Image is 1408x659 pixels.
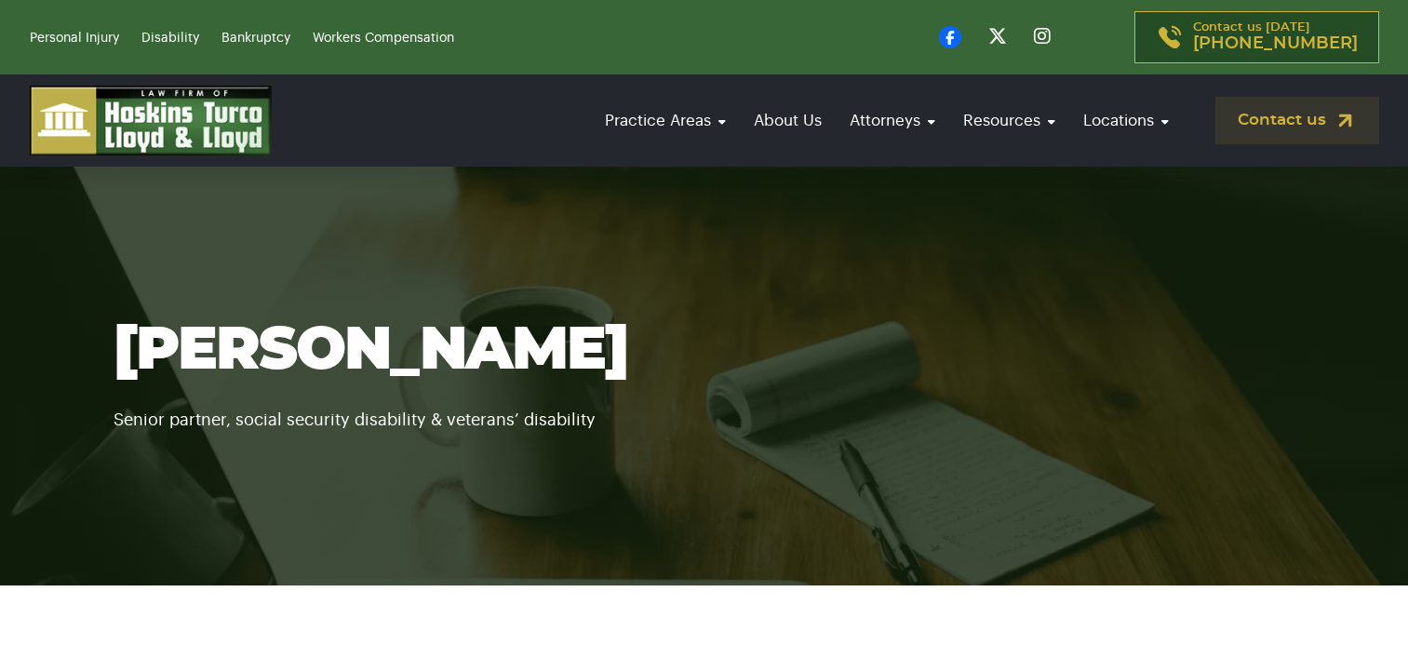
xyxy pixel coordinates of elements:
[30,86,272,155] img: logo
[114,318,1295,383] h1: [PERSON_NAME]
[1074,94,1178,147] a: Locations
[313,32,454,45] a: Workers Compensation
[744,94,831,147] a: About Us
[954,94,1065,147] a: Resources
[141,32,199,45] a: Disability
[840,94,945,147] a: Attorneys
[1134,11,1379,63] a: Contact us [DATE][PHONE_NUMBER]
[30,32,119,45] a: Personal Injury
[1193,21,1358,53] p: Contact us [DATE]
[114,383,1295,434] p: Senior partner, social security disability & veterans’ disability
[596,94,735,147] a: Practice Areas
[1193,34,1358,53] span: [PHONE_NUMBER]
[221,32,290,45] a: Bankruptcy
[1215,97,1379,144] a: Contact us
